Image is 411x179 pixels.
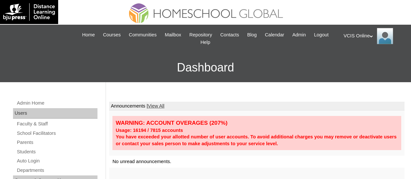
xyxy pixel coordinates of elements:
[200,39,210,46] span: Help
[265,31,284,39] span: Calendar
[16,138,97,147] a: Parents
[16,166,97,174] a: Departments
[16,99,97,107] a: Admin Home
[16,157,97,165] a: Auto Login
[161,31,185,39] a: Mailbox
[148,103,164,109] a: View All
[377,28,393,44] img: VCIS Online Admin
[16,148,97,156] a: Students
[126,31,160,39] a: Communities
[220,31,239,39] span: Contacts
[116,134,398,147] div: You have exceeded your allotted number of user accounts. To avoid additional charges you may remo...
[314,31,328,39] span: Logout
[79,31,98,39] a: Home
[289,31,309,39] a: Admin
[165,31,181,39] span: Mailbox
[13,108,97,119] div: Users
[116,119,398,127] div: WARNING: ACCOUNT OVERAGES (207%)
[344,28,405,44] div: VCIS Online
[197,39,213,46] a: Help
[189,31,212,39] span: Repository
[3,3,55,21] img: logo-white.png
[16,120,97,128] a: Faculty & Staff
[186,31,215,39] a: Repository
[129,31,157,39] span: Communities
[247,31,257,39] span: Blog
[100,31,124,39] a: Courses
[82,31,95,39] span: Home
[109,156,405,168] td: No unread announcements.
[311,31,332,39] a: Logout
[244,31,260,39] a: Blog
[109,102,405,111] td: Announcements |
[217,31,242,39] a: Contacts
[262,31,287,39] a: Calendar
[292,31,306,39] span: Admin
[103,31,121,39] span: Courses
[3,53,408,82] h3: Dashboard
[16,129,97,137] a: School Facilitators
[116,128,183,133] strong: Usage: 16194 / 7815 accounts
